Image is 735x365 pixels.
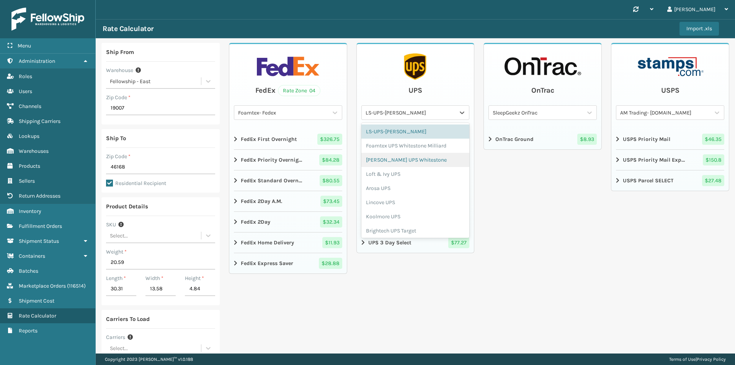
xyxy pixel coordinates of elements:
[361,210,470,224] div: Koolmore UPS
[106,134,126,143] div: Ship To
[19,148,49,154] span: Warehouses
[702,134,724,145] span: $ 46.35
[669,354,726,365] div: |
[11,8,84,31] img: logo
[106,221,116,229] label: SKU
[19,268,38,274] span: Batches
[103,24,154,33] h3: Rate Calculator
[322,237,342,248] span: $ 11.93
[255,85,276,96] div: FedEx
[19,178,35,184] span: Sellers
[185,274,204,282] label: Height
[106,274,126,282] label: Length
[361,181,470,195] div: Arosa UPS
[309,87,315,95] span: 04
[319,258,342,269] span: $ 28.88
[366,109,456,117] div: LS-UPS-[PERSON_NAME]
[241,239,294,247] strong: FedEx Home Delivery
[408,85,422,96] div: UPS
[623,177,673,185] strong: USPS Parcel SELECT
[241,197,282,205] strong: FedEx 2Day A.M.
[241,259,293,267] strong: FedEx Express Saver
[19,283,66,289] span: Marketplace Orders
[320,216,342,228] span: $ 32.34
[106,314,150,324] div: Carriers To Load
[283,87,307,95] span: Rate Zone
[241,177,303,185] strong: FedEx Standard Overnight
[448,237,469,248] span: $ 77.27
[18,43,31,49] span: Menu
[679,22,719,36] button: Import .xls
[368,239,412,247] strong: UPS 3 Day Select
[319,154,342,165] span: $ 84.28
[577,134,597,145] span: $ 8.93
[19,73,32,80] span: Roles
[495,135,534,143] strong: OnTrac Ground
[361,139,470,153] div: Foamtex UPS Whitestone Milliard
[106,47,134,57] div: Ship From
[241,156,303,164] strong: FedEx Priority Overnight
[361,153,470,167] div: [PERSON_NAME] UPS Whitestone
[241,218,270,226] strong: FedEx 2Day
[238,109,329,117] div: Foamtex- Fedex
[19,253,45,259] span: Containers
[697,357,726,362] a: Privacy Policy
[19,58,55,64] span: Administration
[320,196,342,207] span: $ 73.45
[19,327,38,334] span: Reports
[702,175,724,186] span: $ 27.48
[623,156,685,164] strong: USPS Priority Mail Express
[110,344,128,352] div: Select...
[703,154,724,165] span: $ 150.8
[19,88,32,95] span: Users
[145,274,163,282] label: Width
[361,224,470,238] div: Brightech UPS Target
[620,109,711,117] div: AM Trading- [DOMAIN_NAME]
[19,223,62,229] span: Fulfillment Orders
[241,135,297,143] strong: FedEx First Overnight
[317,134,342,145] span: $ 326.75
[320,175,342,186] span: $ 80.55
[19,238,59,244] span: Shipment Status
[493,109,583,117] div: SleepGeekz OnTrac
[106,152,131,160] label: Zip Code
[106,248,127,256] label: Weight
[19,103,41,110] span: Channels
[361,167,470,181] div: Loft & Ivy UPS
[106,66,133,74] label: Warehouse
[19,298,54,304] span: Shipment Cost
[67,283,86,289] span: ( 116514 )
[105,354,193,365] p: Copyright 2023 [PERSON_NAME]™ v 1.0.188
[19,118,60,124] span: Shipping Carriers
[669,357,696,362] a: Terms of Use
[531,85,554,96] div: OnTrac
[110,77,202,85] div: Fellowship - East
[106,93,131,101] label: Zip Code
[19,313,56,319] span: Rate Calculator
[19,208,41,214] span: Inventory
[361,124,470,139] div: LS-UPS-[PERSON_NAME]
[106,333,125,341] label: Carriers
[106,180,166,187] label: Residential Recipient
[19,163,40,169] span: Products
[106,202,148,211] div: Product Details
[110,232,128,240] div: Select...
[361,195,470,210] div: Lincove UPS
[19,193,60,199] span: Return Addresses
[19,133,39,139] span: Lookups
[623,135,670,143] strong: USPS Priority Mail
[661,85,679,96] div: USPS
